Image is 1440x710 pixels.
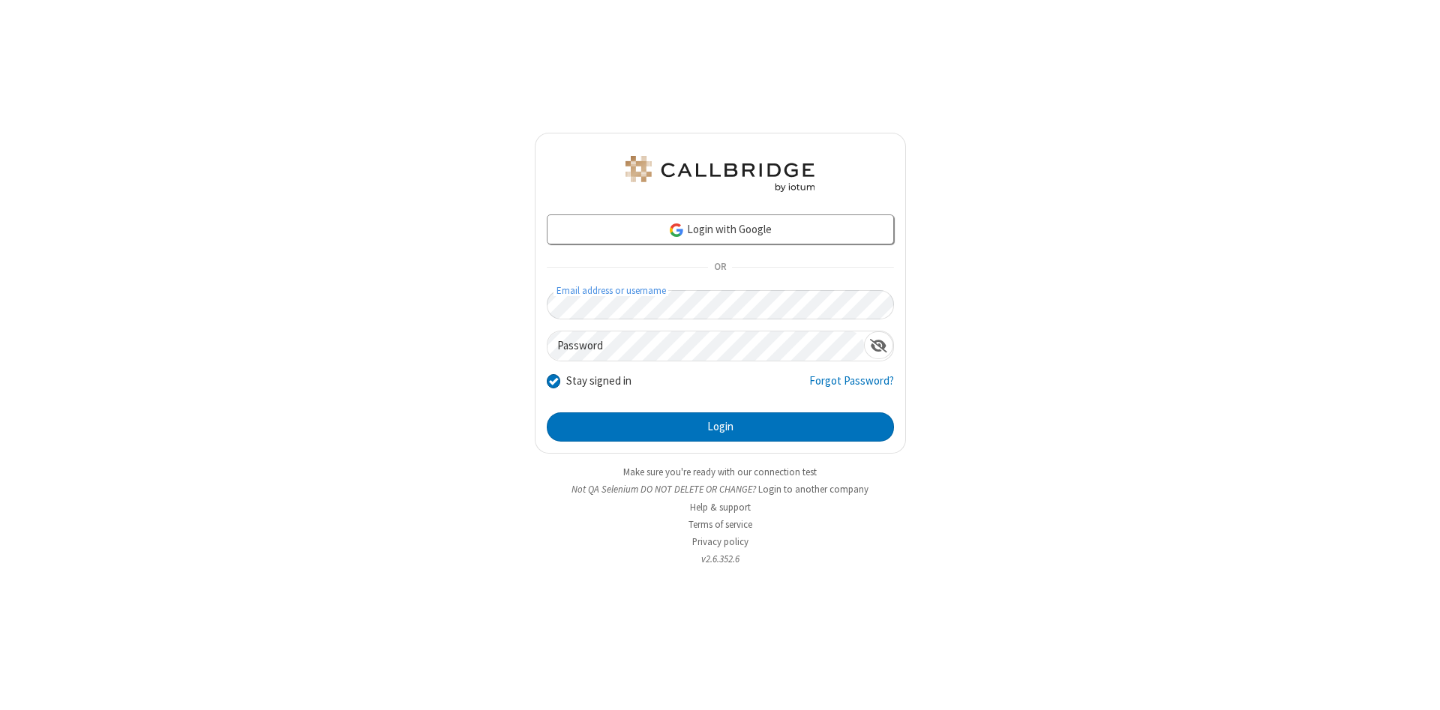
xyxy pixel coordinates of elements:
div: Show password [864,331,893,359]
li: Not QA Selenium DO NOT DELETE OR CHANGE? [535,482,906,496]
button: Login to another company [758,482,868,496]
input: Email address or username [547,290,894,319]
span: OR [708,257,732,278]
a: Make sure you're ready with our connection test [623,466,817,478]
input: Password [547,331,864,361]
a: Help & support [690,501,751,514]
img: google-icon.png [668,222,685,238]
iframe: Chat [1402,671,1429,700]
a: Forgot Password? [809,373,894,401]
img: QA Selenium DO NOT DELETE OR CHANGE [622,156,817,192]
label: Stay signed in [566,373,631,390]
a: Terms of service [688,518,752,531]
li: v2.6.352.6 [535,552,906,566]
button: Login [547,412,894,442]
a: Privacy policy [692,535,748,548]
a: Login with Google [547,214,894,244]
